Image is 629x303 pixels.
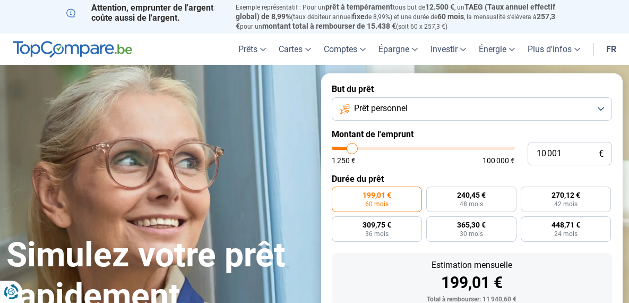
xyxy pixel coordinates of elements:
span: € [599,149,604,158]
div: Estimation mensuelle [340,261,604,270]
label: But du prêt [332,84,613,94]
a: Investir [424,33,472,65]
a: Plus d'infos [521,33,587,65]
a: Prêts [232,33,272,65]
p: Attention, emprunter de l'argent coûte aussi de l'argent. [66,3,223,23]
span: prêt à tempérament [325,3,393,11]
span: 12.500 € [425,3,454,11]
span: 199,01 € [363,191,391,199]
p: Exemple représentatif : Pour un tous but de , un (taux débiteur annuel de 8,99%) et une durée de ... [236,3,563,31]
span: montant total à rembourser de 15.438 € [262,22,396,30]
div: 199,01 € [340,275,604,291]
a: Énergie [472,33,521,65]
a: Comptes [317,33,372,65]
span: 270,12 € [552,191,580,199]
span: 30 mois [460,231,483,237]
img: TopCompare [13,41,132,58]
span: 309,75 € [363,221,391,229]
a: fr [600,33,623,65]
span: 1 250 € [332,157,356,164]
button: Prêt personnel [332,97,613,121]
span: 100 000 € [482,157,515,164]
span: Prêt personnel [354,103,408,114]
span: fixe [352,12,365,21]
a: Cartes [272,33,317,65]
span: 42 mois [554,201,578,207]
a: Épargne [372,33,424,65]
span: TAEG (Taux annuel effectif global) de 8,99% [236,3,555,21]
span: 448,71 € [552,221,580,229]
span: 257,3 € [236,12,555,30]
span: 365,30 € [457,221,486,229]
label: Montant de l'emprunt [332,129,613,139]
span: 240,45 € [457,191,486,199]
span: 60 mois [365,201,389,207]
span: 60 mois [437,12,464,21]
label: Durée du prêt [332,174,613,184]
span: 48 mois [460,201,483,207]
span: 36 mois [365,231,389,237]
span: 24 mois [554,231,578,237]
